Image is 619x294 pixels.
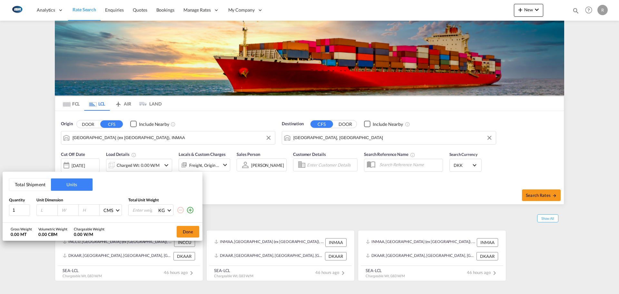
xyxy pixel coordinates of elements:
div: Gross Weight [11,227,32,231]
div: Quantity [9,198,30,203]
input: W [61,207,78,213]
md-icon: icon-plus-circle-outline [186,206,194,214]
button: Total Shipment [9,178,51,191]
md-icon: icon-minus-circle-outline [177,206,184,214]
div: 0.00 CBM [38,231,67,237]
div: KG [158,208,165,213]
input: Qty [9,204,30,216]
div: 0.00 MT [11,231,32,237]
div: Volumetric Weight [38,227,67,231]
input: Enter weight [132,205,158,216]
input: H [82,207,99,213]
div: Unit Dimension [36,198,122,203]
div: Chargeable Weight [74,227,104,231]
button: Done [177,226,199,238]
button: Units [51,178,93,191]
div: CMS [103,208,113,213]
input: L [40,207,57,213]
div: Total Unit Weight [128,198,196,203]
div: 0.00 W/M [74,231,104,237]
